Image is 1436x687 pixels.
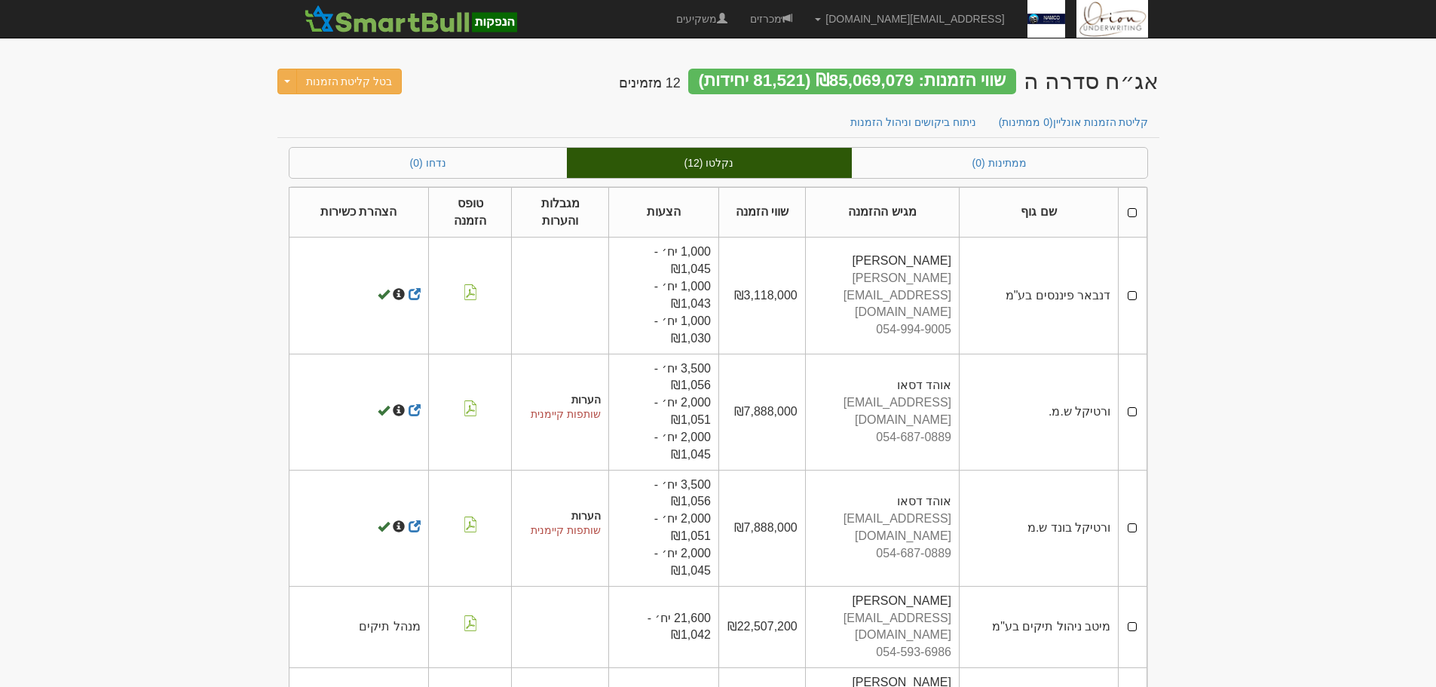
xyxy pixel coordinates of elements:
[654,280,711,310] span: 1,000 יח׳ - ₪1,043
[813,394,951,429] div: [EMAIL_ADDRESS][DOMAIN_NAME]
[519,523,601,538] p: שותפות קיימנית
[719,238,806,354] td: ₪3,118,000
[654,396,711,426] span: 2,000 יח׳ - ₪1,051
[289,148,567,178] a: נדחו (0)
[813,270,951,322] div: [PERSON_NAME][EMAIL_ADDRESS][DOMAIN_NAME]
[960,586,1119,667] td: מיטב ניהול תיקים בע"מ
[987,106,1161,138] a: קליטת הזמנות אונליין(0 ממתינות)
[654,431,711,461] span: 2,000 יח׳ - ₪1,045
[654,314,711,345] span: 1,000 יח׳ - ₪1,030
[813,545,951,563] div: 054-687-0889
[463,284,478,300] img: pdf-file-icon.png
[813,593,951,610] div: [PERSON_NAME]
[519,406,601,422] p: שותפות קיימנית
[463,517,478,532] img: pdf-file-icon.png
[519,394,601,406] h5: הערות
[719,586,806,667] td: ₪22,507,200
[619,76,681,91] h4: 12 מזמינים
[654,478,711,508] span: 3,500 יח׳ - ₪1,056
[428,187,512,238] th: טופס הזמנה
[813,253,951,270] div: [PERSON_NAME]
[813,610,951,645] div: [EMAIL_ADDRESS][DOMAIN_NAME]
[838,106,988,138] a: ניתוח ביקושים וניהול הזמנות
[813,644,951,661] div: 054-593-6986
[654,245,711,275] span: 1,000 יח׳ - ₪1,045
[300,4,522,34] img: SmartBull Logo
[719,354,806,470] td: ₪7,888,000
[960,187,1119,238] th: שם גוף
[296,69,403,94] button: בטל קליטת הזמנות
[648,612,711,642] span: 21,600 יח׳ - ₪1,042
[688,69,1016,94] div: שווי הזמנות: ₪85,069,079 (81,521 יחידות)
[609,187,719,238] th: הצעות
[512,187,609,238] th: מגבלות והערות
[813,429,951,446] div: 054-687-0889
[999,116,1053,128] span: (0 ממתינות)
[719,470,806,586] td: ₪7,888,000
[1024,69,1159,94] div: נמקו ריאלטי לטד - אג״ח (סדרה ה) - הנפקה לציבור
[960,238,1119,354] td: דנבאר פיננסים בע"מ
[813,493,951,511] div: אוהד דסאו
[567,148,852,178] a: נקלטו (12)
[519,511,601,522] h5: הערות
[654,512,711,542] span: 2,000 יח׳ - ₪1,051
[960,470,1119,586] td: ורטיקל בונד ש.מ
[289,187,428,238] th: הצהרת כשירות
[654,547,711,577] span: 2,000 יח׳ - ₪1,045
[813,321,951,339] div: 054-994-9005
[960,354,1119,470] td: ורטיקל ש.מ.
[852,148,1147,178] a: ממתינות (0)
[359,620,420,633] span: מנהל תיקים
[463,400,478,416] img: pdf-file-icon.png
[463,615,478,631] img: pdf-file-icon.png
[805,187,959,238] th: מגיש ההזמנה
[813,511,951,545] div: [EMAIL_ADDRESS][DOMAIN_NAME]
[654,362,711,392] span: 3,500 יח׳ - ₪1,056
[719,187,806,238] th: שווי הזמנה
[813,377,951,394] div: אוהד דסאו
